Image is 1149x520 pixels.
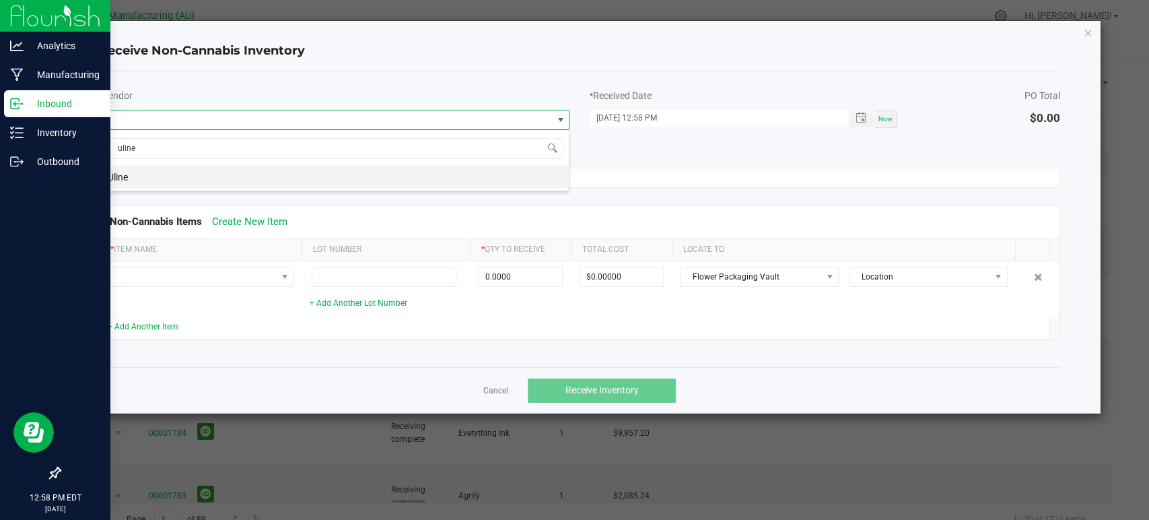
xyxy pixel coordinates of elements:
[99,89,569,103] div: Vendor
[110,216,202,228] span: Non-Cannabis Items
[1083,24,1092,40] button: Close
[24,38,104,54] p: Analytics
[590,110,835,127] input: MM/dd/yyyy HH:MM a
[24,67,104,83] p: Manufacturing
[672,238,1015,261] th: Locate To
[1030,111,1060,125] span: $0.00
[99,42,1060,60] h4: Receive Non-Cannabis Inventory
[24,125,104,141] p: Inventory
[10,68,24,82] inline-svg: Manufacturing
[426,147,1060,161] div: Note Body (optional)
[6,504,104,514] p: [DATE]
[528,379,676,403] button: Receive Inventory
[310,298,407,308] a: + Add Another Lot Number
[100,166,569,189] li: Uline
[212,216,287,228] a: Create New Item
[849,267,990,286] span: Location
[849,110,875,127] span: Toggle popup
[10,39,24,53] inline-svg: Analytics
[24,154,104,170] p: Outbound
[470,238,571,261] th: Qty to Receive
[100,238,302,261] th: Item Name
[571,238,672,261] th: Total Cost
[483,385,508,397] a: Cancel
[565,385,639,395] span: Receive Inventory
[6,492,104,504] p: 12:58 PM EDT
[13,412,54,453] iframe: Resource center
[108,322,178,331] a: + Add Another Item
[878,115,893,123] span: Now
[24,96,104,112] p: Inbound
[10,155,24,168] inline-svg: Outbound
[10,126,24,139] inline-svg: Inventory
[590,89,897,103] div: Received Date
[302,238,470,261] th: Lot Number
[681,267,821,286] span: Flower Packaging Vault
[1024,89,1060,103] div: PO Total
[10,97,24,110] inline-svg: Inbound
